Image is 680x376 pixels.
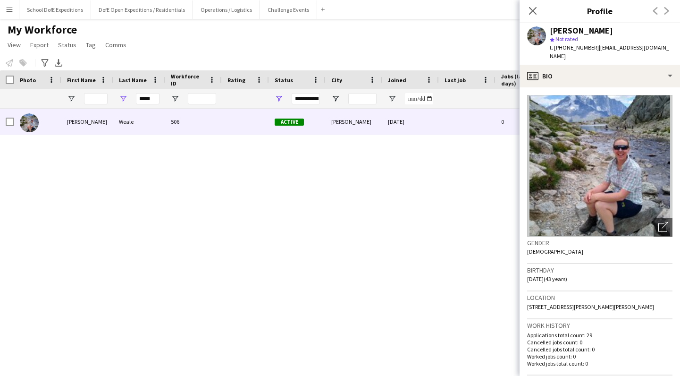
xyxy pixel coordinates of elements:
h3: Work history [527,321,672,330]
span: Comms [105,41,126,49]
p: Worked jobs total count: 0 [527,360,672,367]
p: Worked jobs count: 0 [527,353,672,360]
a: Export [26,39,52,51]
span: t. [PHONE_NUMBER] [550,44,599,51]
span: Jobs (last 90 days) [501,73,540,87]
span: Rating [227,77,245,84]
span: Last Name [119,77,147,84]
span: Photo [20,77,36,84]
button: Open Filter Menu [119,94,127,103]
button: DofE Open Expeditions / Residentials [91,0,193,19]
span: [DATE] (43 years) [527,275,567,282]
a: Comms [101,39,130,51]
div: Open photos pop-in [654,218,672,237]
input: Joined Filter Input [405,93,433,104]
h3: Gender [527,239,672,247]
div: [DATE] [382,109,439,135]
p: Applications total count: 29 [527,332,672,339]
div: Weale [113,109,165,135]
h3: Birthday [527,266,672,274]
span: Last job [445,77,466,84]
span: [DEMOGRAPHIC_DATA] [527,248,583,255]
div: Bio [520,65,680,87]
div: [PERSON_NAME] [550,26,613,35]
a: View [4,39,25,51]
button: Open Filter Menu [67,94,76,103]
h3: Location [527,293,672,302]
input: City Filter Input [348,93,377,104]
span: Status [275,77,293,84]
input: Workforce ID Filter Input [188,93,216,104]
p: Cancelled jobs total count: 0 [527,346,672,353]
span: Workforce ID [171,73,205,87]
span: Joined [388,77,406,84]
button: Open Filter Menu [331,94,340,103]
a: Tag [82,39,100,51]
app-action-btn: Advanced filters [39,57,50,68]
button: Open Filter Menu [275,94,283,103]
a: Status [54,39,80,51]
span: Status [58,41,76,49]
img: Crew avatar or photo [527,95,672,237]
div: [PERSON_NAME] [61,109,113,135]
app-action-btn: Export XLSX [53,57,64,68]
span: [STREET_ADDRESS][PERSON_NAME][PERSON_NAME] [527,303,654,310]
button: Operations / Logistics [193,0,260,19]
span: Export [30,41,49,49]
button: Challenge Events [260,0,317,19]
p: Cancelled jobs count: 0 [527,339,672,346]
span: City [331,77,342,84]
div: 0 [495,109,557,135]
div: [PERSON_NAME] [326,109,382,135]
div: 506 [165,109,222,135]
input: First Name Filter Input [84,93,108,104]
span: View [8,41,21,49]
span: Not rated [555,35,578,43]
button: School DofE Expeditions [19,0,91,19]
button: Open Filter Menu [388,94,396,103]
span: First Name [67,77,96,84]
img: Caroline Weale [20,113,39,132]
span: My Workforce [8,23,77,37]
input: Last Name Filter Input [136,93,160,104]
span: Tag [86,41,96,49]
span: | [EMAIL_ADDRESS][DOMAIN_NAME] [550,44,669,60]
span: Active [275,119,304,126]
h3: Profile [520,5,680,17]
button: Open Filter Menu [171,94,179,103]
